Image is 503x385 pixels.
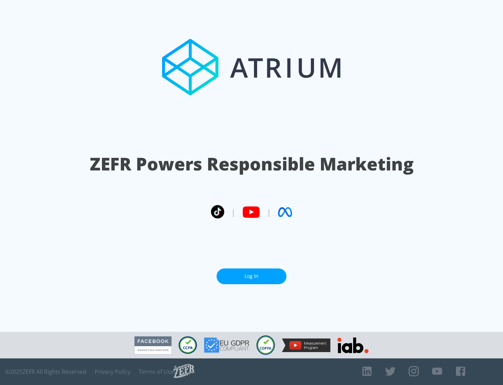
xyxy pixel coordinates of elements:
a: Log In [217,268,286,284]
img: GDPR Compliant [204,337,249,353]
a: Privacy Policy [95,368,130,375]
img: YouTube Measurement Program [282,338,330,352]
img: Facebook Marketing Partner [134,336,172,354]
h1: ZEFR Powers Responsible Marketing [90,152,414,176]
img: COPPA Compliant [256,335,275,355]
a: Terms of Use [139,368,174,375]
span: | [231,207,235,217]
img: CCPA Compliant [178,336,197,354]
img: IAB [337,337,369,353]
span: © 2025 ZEFR All Rights Reserved [5,368,86,375]
span: | [267,207,271,217]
